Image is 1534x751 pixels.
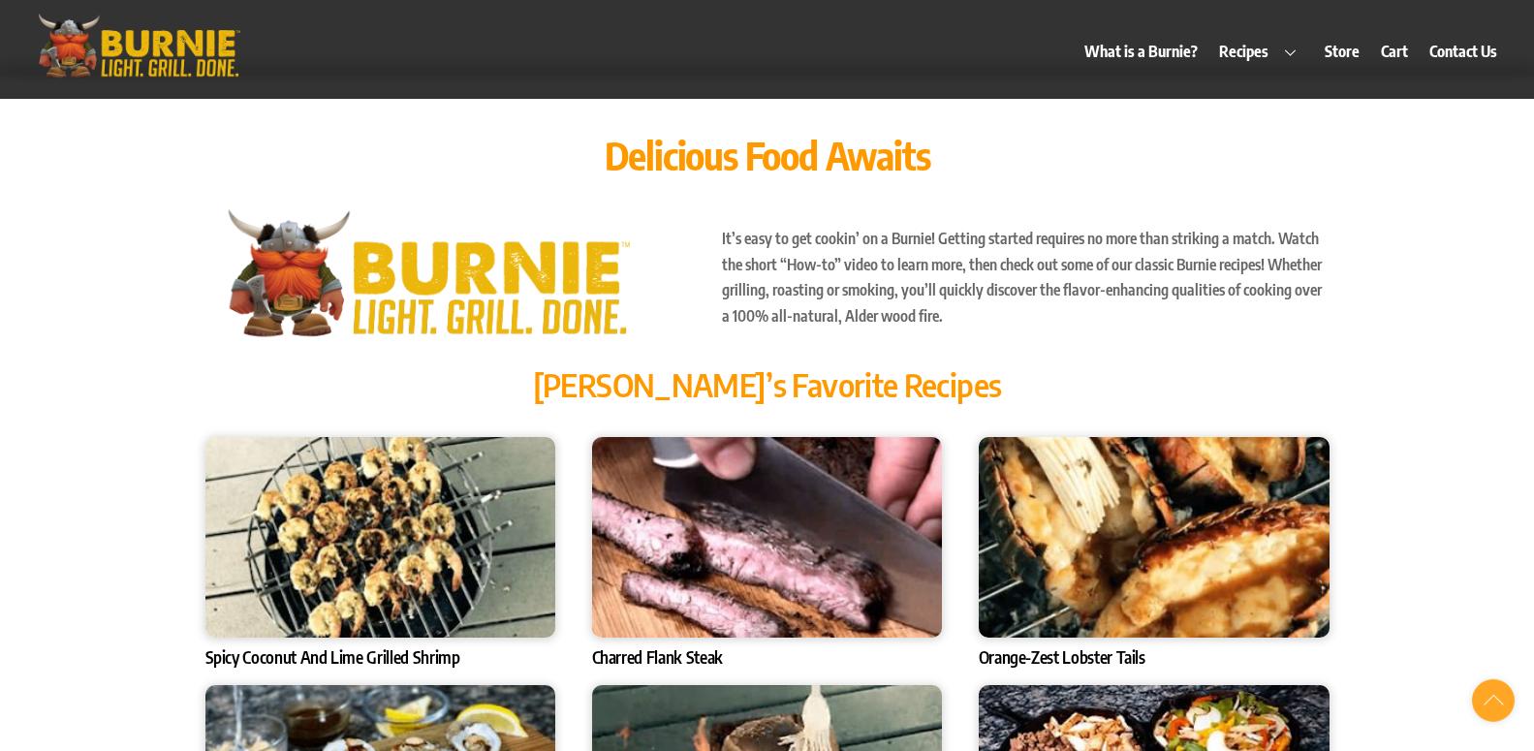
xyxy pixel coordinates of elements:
[1421,29,1507,74] a: Contact Us
[205,204,649,342] img: burniegrill.com-logo-high-res-2020110_500px
[27,10,250,82] img: burniegrill.com-logo-high-res-2020110_500px
[1372,29,1418,74] a: Cart
[592,437,943,638] img: Charred Flank Steak
[592,646,723,668] a: Charred Flank Steak
[205,646,460,668] a: Spicy Coconut And Lime Grilled Shrimp
[1210,29,1313,74] a: Recipes
[27,55,250,88] a: Burnie Grill
[605,131,930,179] span: Delicious Food Awaits
[979,437,1330,638] img: Orange-Zest Lobster Tails
[1076,29,1207,74] a: What is a Burnie?
[979,646,1145,668] a: Orange-Zest Lobster Tails
[722,226,1329,329] p: It’s easy to get cookin’ on a Burnie! Getting started requires no more than striking a match. Wat...
[1315,29,1368,74] a: Store
[205,437,556,638] img: Spicy Coconut And Lime Grilled Shrimp
[533,365,1002,404] span: [PERSON_NAME]’s Favorite Recipes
